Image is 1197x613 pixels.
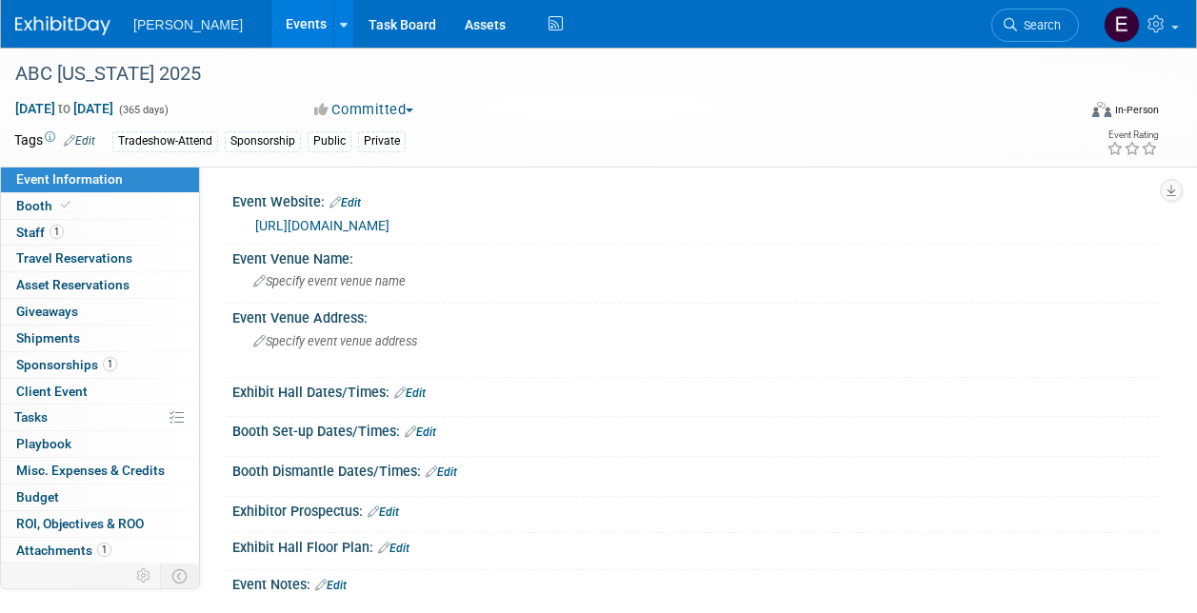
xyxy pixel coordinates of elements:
a: Staff1 [1,220,199,246]
a: ROI, Objectives & ROO [1,511,199,537]
img: Format-Inperson.png [1092,102,1111,117]
span: Playbook [16,436,71,451]
span: Shipments [16,330,80,346]
a: Edit [426,465,457,479]
span: Attachments [16,543,111,558]
span: [DATE] [DATE] [14,100,114,117]
a: Misc. Expenses & Credits [1,458,199,484]
td: Personalize Event Tab Strip [128,564,161,588]
span: Travel Reservations [16,250,132,266]
img: ExhibitDay [15,16,110,35]
div: Exhibit Hall Floor Plan: [232,533,1159,558]
span: Booth [16,198,74,213]
div: Event Notes: [232,570,1159,595]
div: Event Venue Name: [232,245,1159,268]
a: Tasks [1,405,199,430]
span: Specify event venue address [253,334,417,348]
div: Private [358,131,406,151]
span: Misc. Expenses & Credits [16,463,165,478]
span: ROI, Objectives & ROO [16,516,144,531]
span: Staff [16,225,64,240]
span: Asset Reservations [16,277,130,292]
div: Booth Dismantle Dates/Times: [232,457,1159,482]
span: 1 [103,357,117,371]
div: Event Format [992,99,1159,128]
div: Exhibitor Prospectus: [232,497,1159,522]
span: Giveaways [16,304,78,319]
a: Edit [394,386,426,400]
div: Tradeshow-Attend [112,131,218,151]
a: Edit [315,579,347,592]
a: Shipments [1,326,199,351]
button: Committed [308,100,421,120]
span: 1 [50,225,64,239]
a: Edit [368,505,399,519]
a: Asset Reservations [1,272,199,298]
a: Budget [1,484,199,510]
a: Attachments1 [1,538,199,564]
a: Edit [378,542,409,555]
a: Sponsorships1 [1,352,199,378]
td: Tags [14,130,95,152]
a: Event Information [1,167,199,192]
div: Event Venue Address: [232,304,1159,327]
i: Booth reservation complete [61,200,70,210]
a: Client Event [1,379,199,405]
span: to [55,101,73,116]
span: 1 [97,543,111,557]
a: Search [991,9,1079,42]
div: Booth Set-up Dates/Times: [232,417,1159,442]
a: Edit [405,425,436,439]
span: Search [1017,18,1061,32]
div: Exhibit Hall Dates/Times: [232,378,1159,403]
span: [PERSON_NAME] [133,17,243,32]
span: Sponsorships [16,357,117,372]
span: Tasks [14,409,48,425]
div: Public [308,131,351,151]
div: ABC [US_STATE] 2025 [9,57,1061,91]
span: Event Information [16,171,123,187]
div: In-Person [1114,103,1159,117]
span: Client Event [16,384,88,399]
td: Toggle Event Tabs [161,564,200,588]
a: Playbook [1,431,199,457]
a: Edit [329,196,361,209]
span: Budget [16,489,59,504]
a: Travel Reservations [1,246,199,271]
a: Booth [1,193,199,219]
div: Event Website: [232,188,1159,212]
a: [URL][DOMAIN_NAME] [255,218,389,233]
a: Giveaways [1,299,199,325]
a: Edit [64,134,95,148]
span: Specify event venue name [253,274,406,288]
div: Event Rating [1107,130,1158,140]
img: Emy Volk [1104,7,1140,43]
span: (365 days) [117,104,169,116]
div: Sponsorship [225,131,301,151]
